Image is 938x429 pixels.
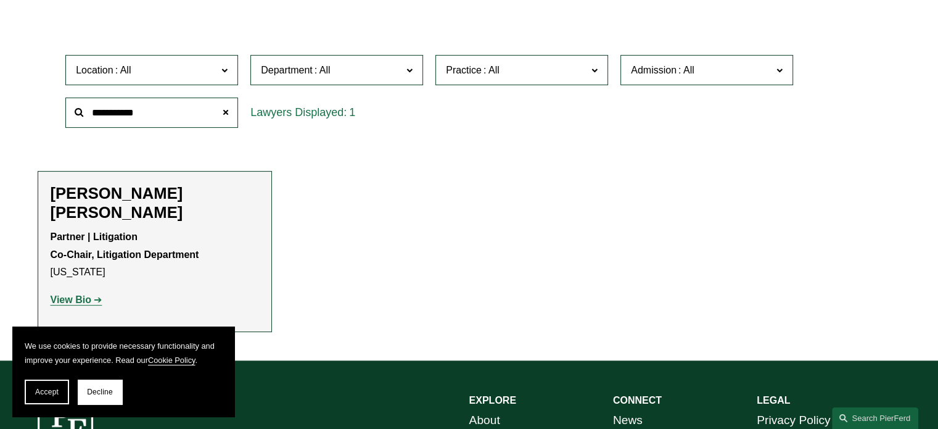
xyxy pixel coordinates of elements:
[12,327,234,417] section: Cookie banner
[76,65,113,75] span: Location
[349,106,355,119] span: 1
[51,294,91,305] strong: View Bio
[446,65,482,75] span: Practice
[469,395,516,406] strong: EXPLORE
[631,65,677,75] span: Admission
[51,231,199,260] strong: Partner | Litigation Co-Chair, Litigation Department
[25,339,222,367] p: We use cookies to provide necessary functionality and improve your experience. Read our .
[51,184,259,222] h2: [PERSON_NAME] [PERSON_NAME]
[757,395,790,406] strong: LEGAL
[613,395,662,406] strong: CONNECT
[51,294,102,305] a: View Bio
[35,388,59,396] span: Accept
[148,356,195,365] a: Cookie Policy
[78,380,122,404] button: Decline
[261,65,313,75] span: Department
[87,388,113,396] span: Decline
[832,407,918,429] a: Search this site
[25,380,69,404] button: Accept
[51,228,259,281] p: [US_STATE]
